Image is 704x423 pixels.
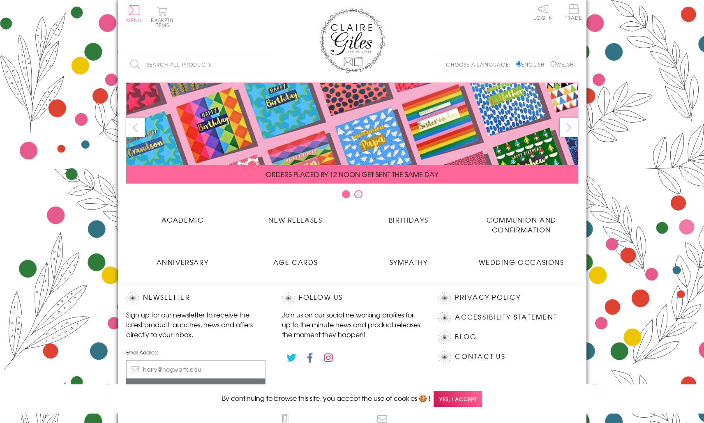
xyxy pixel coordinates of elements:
p: Sign up for our newsletter to receive the latest product launches, news and offers directly to yo... [126,310,266,339]
span: Menu [126,16,142,24]
h2: Newsletter [126,292,266,304]
p: Choose a language: [446,61,515,68]
span: ORDERS PLACED BY 12 NOON GET SENT THE SAME DAY [266,169,438,179]
span: Wedding Occasions [479,257,564,267]
a: Age Cards [239,251,352,267]
span: Academic [162,215,204,225]
span: Yes, I accept [434,391,482,407]
a: Wedding Occasions [465,251,578,267]
a: Anniversary [126,251,239,267]
span: Sympathy [390,257,428,267]
span: Age Cards [273,257,318,267]
button: Carousel Page 1 (Current Slide) [342,190,350,198]
button: Basket0 items [151,7,173,28]
input: Search [262,55,270,74]
a: Communion and Confirmation [465,209,578,234]
input: Welsh [551,61,556,67]
a: Sympathy [352,251,465,267]
button: next [560,118,578,137]
p: Join us on our social networking profiles for up to the minute news and product releases the mome... [282,310,422,339]
input: Search all products [126,55,270,74]
button: prev [126,118,145,137]
span: Anniversary [157,257,209,267]
input: Subscribe [126,379,266,397]
a: Birthdays [352,209,465,225]
a: Accessibility Statement [455,312,557,323]
label: English [516,61,549,68]
a: Contact Us [455,351,505,362]
a: Log In [533,4,553,20]
h2: Follow Us [282,292,422,304]
button: Carousel Page 2 [354,190,362,198]
input: English [516,61,522,67]
input: harry@hogwarts.edu [126,360,266,379]
a: New Releases [239,209,352,225]
a: Blog [455,331,477,343]
span: Birthdays [389,215,428,225]
label: Welsh [551,61,574,68]
span: Communion and Confirmation [487,215,556,234]
a: Academic [126,209,239,225]
span: 0 items [155,16,173,29]
span: New Releases [268,215,322,225]
a: Privacy Policy [455,292,520,303]
div: Carousel Pagination [126,190,578,202]
a: Trade [565,4,582,22]
span: Trade [565,4,582,20]
img: Claire Giles Greetings Cards [319,8,385,73]
label: Email Address [126,349,266,356]
button: Menu [126,5,142,23]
